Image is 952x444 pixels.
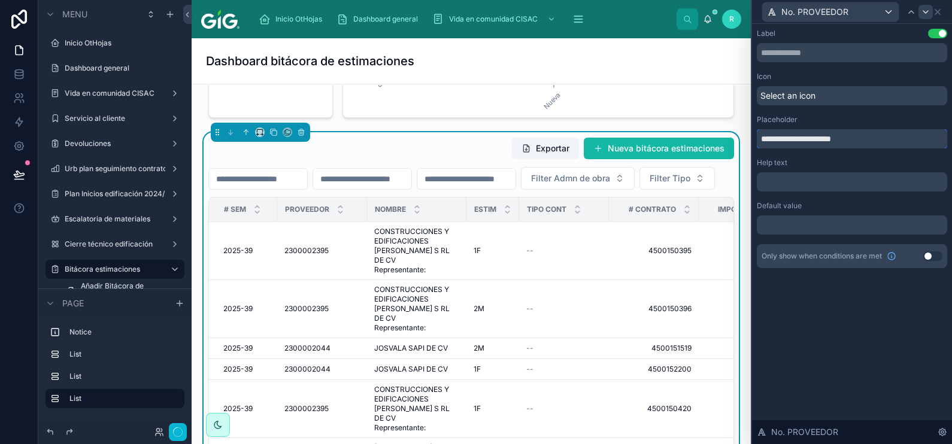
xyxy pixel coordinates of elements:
a: 1F [474,246,512,256]
a: Plan Inicios edificación 2024/2025 [65,189,165,199]
a: -- [526,343,602,353]
label: Icon [757,72,771,81]
a: 1F [474,364,512,374]
button: Nueva bitácora estimaciones [584,138,734,159]
span: No. PROVEEDOR [781,6,848,18]
a: $5,614.00 [706,246,781,256]
span: PROVEEDOR [285,205,329,214]
span: Only show when conditions are met [762,251,882,261]
span: Filter Tipo [650,172,690,184]
div: scrollable content [249,6,677,32]
span: 2300002395 [284,304,329,314]
a: 2300002395 [284,404,360,413]
label: Notice [69,327,180,337]
span: JOSVALA SAPI DE CV [374,364,448,374]
span: 4500151519 [616,343,692,353]
label: Cierre técnico edificación [65,239,165,249]
a: 2300002044 [284,343,360,353]
span: R [729,14,734,24]
span: 2025-39 [223,404,253,413]
a: 4500152200 [616,364,692,374]
span: 2025-39 [223,246,253,256]
span: Inicio OtHojas [275,14,322,24]
a: Devoluciones [65,139,165,148]
button: Exportar [512,138,579,159]
a: JOSVALA SAPI DE CV [374,364,459,374]
span: No. PROVEEDOR [771,426,838,438]
label: List [69,349,180,359]
span: -- [526,304,533,314]
span: $15,840.15 [706,304,781,314]
span: ESTIM [474,205,496,214]
a: 4500150395 [616,246,692,256]
a: $182,640.30 [706,364,781,374]
span: TIPO CONT [527,205,566,214]
a: $35,897.62 [706,343,781,353]
img: App logo [201,10,239,29]
button: Select Button [639,167,715,190]
a: $18,906.22 [706,404,781,413]
span: NOMBRE [375,205,406,214]
a: CONSTRUCCIONES Y EDIFICACIONES [PERSON_NAME] S RL DE CV Representante: [374,285,459,333]
label: Bitácora estimaciones [65,264,160,274]
label: Urb plan seguimiento contratos 2024/2025 [65,164,165,174]
span: 2300002395 [284,246,329,256]
a: 2025-39 [223,343,270,353]
span: -- [526,246,533,256]
a: 2025-39 [223,404,270,413]
a: 2M [474,304,512,314]
a: Añadir Bitácora de Estimación [60,281,184,300]
a: -- [526,364,602,374]
span: CONSTRUCCIONES Y EDIFICACIONES [PERSON_NAME] S RL DE CV Representante: [374,385,459,433]
a: 4500150420 [616,404,692,413]
span: -- [526,343,533,353]
span: # CONTRATO [629,205,676,214]
span: Vida en comunidad CISAC [449,14,538,24]
label: List [69,372,180,381]
span: Menu [62,8,87,20]
span: 2025-39 [223,343,253,353]
span: 1F [474,246,481,256]
span: 2025-39 [223,304,253,314]
span: 2M [474,304,484,314]
label: List [69,394,175,403]
span: # SEM [224,205,246,214]
a: -- [526,304,602,314]
label: Placeholder [757,115,798,124]
span: 1F [474,364,481,374]
span: 2300002395 [284,404,329,413]
a: 2025-39 [223,304,270,314]
span: Select an icon [760,90,815,102]
span: 2025-39 [223,364,253,374]
span: 1F [474,404,481,413]
a: Inicio OtHojas [255,8,331,30]
a: 4500150396 [616,304,692,314]
label: Escalatoria de materiales [65,214,165,224]
span: -- [526,364,533,374]
a: 1F [474,404,512,413]
label: Vida en comunidad CISAC [65,89,165,98]
span: -- [526,404,533,413]
span: Dashboard general [353,14,418,24]
label: Servicio al cliente [65,114,165,123]
a: JOSVALA SAPI DE CV [374,343,459,353]
label: Dashboard general [65,63,182,73]
span: Añadir Bitácora de Estimación [81,281,177,300]
a: 2025-39 [223,364,270,374]
a: CONSTRUCCIONES Y EDIFICACIONES [PERSON_NAME] S RL DE CV Representante: [374,227,459,275]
